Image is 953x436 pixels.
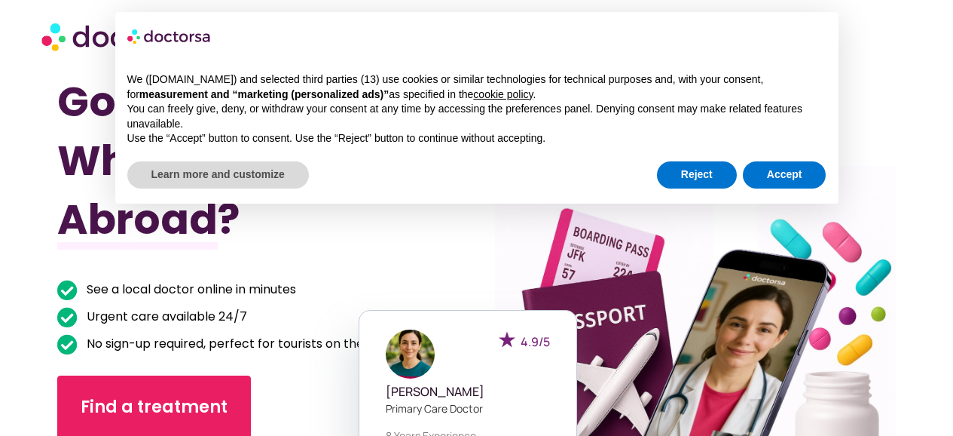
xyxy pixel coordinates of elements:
strong: measurement and “marketing (personalized ads)” [139,88,389,100]
p: Primary care doctor [386,401,550,416]
p: Use the “Accept” button to consent. Use the “Reject” button to continue without accepting. [127,131,826,146]
img: logo [127,24,212,48]
h5: [PERSON_NAME] [386,385,550,399]
button: Reject [657,161,737,189]
p: You can freely give, deny, or withdraw your consent at any time by accessing the preferences pane... [127,102,826,131]
span: 4.9/5 [521,333,550,350]
span: Find a treatment [81,395,228,419]
p: We ([DOMAIN_NAME]) and selected third parties (13) use cookies or similar technologies for techni... [127,72,826,102]
span: Urgent care available 24/7 [83,306,247,327]
button: Learn more and customize [127,161,309,189]
span: No sign-up required, perfect for tourists on the go [83,333,382,355]
span: See a local doctor online in minutes [83,279,296,300]
button: Accept [743,161,826,189]
h1: Got Sick While Traveling Abroad? [57,72,414,249]
a: cookie policy [473,88,533,100]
